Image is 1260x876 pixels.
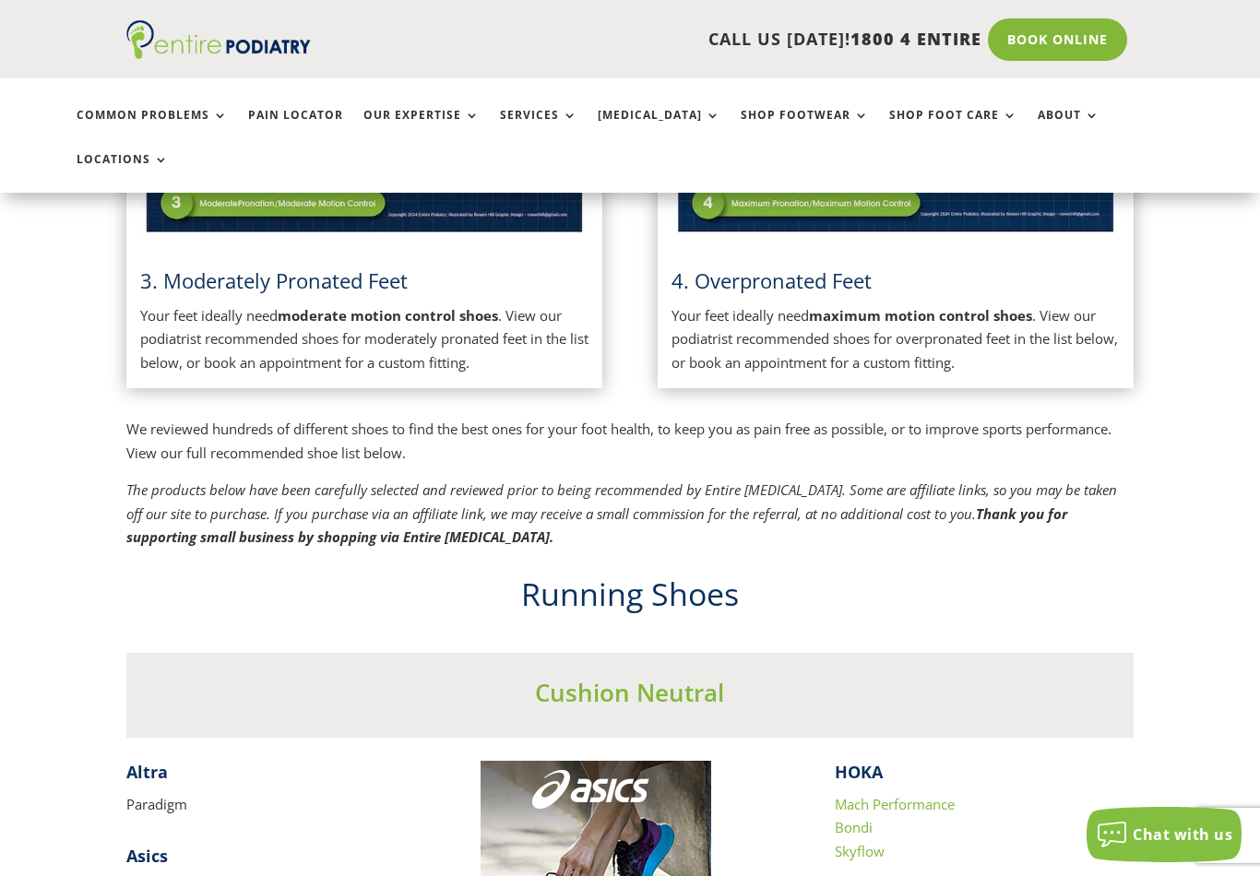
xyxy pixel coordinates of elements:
p: CALL US [DATE]! [355,28,981,52]
a: Shop Footwear [741,109,869,148]
a: Locations [77,153,169,193]
a: Common Problems [77,109,228,148]
strong: Asics [126,845,168,867]
em: The products below have been carefully selected and reviewed prior to being recommended by Entire... [126,480,1117,546]
a: [MEDICAL_DATA] [598,109,720,148]
h2: Running Shoes [126,573,1135,626]
a: Book Online [988,18,1127,61]
a: Bondi [835,818,873,836]
strong: HOKA [835,761,883,783]
strong: Altra [126,761,168,783]
strong: maximum motion control shoes [809,306,1032,325]
p: We reviewed hundreds of different shoes to find the best ones for your foot health, to keep you a... [126,418,1135,479]
a: Mach Performance [835,795,955,813]
a: Our Expertise [363,109,480,148]
h3: Cushion Neutral [126,676,1135,718]
a: About [1038,109,1100,148]
span: Chat with us [1133,824,1232,845]
span: 4. Overpronated Feet [672,266,872,294]
a: Services [500,109,577,148]
a: Skyflow [835,842,885,860]
strong: moderate motion control shoes [278,306,498,325]
a: Shop Foot Care [889,109,1017,148]
a: Entire Podiatry [126,44,311,63]
span: 1800 4 ENTIRE [850,28,981,50]
p: Your feet ideally need . View our podiatrist recommended shoes for overpronated feet in the list ... [672,304,1120,375]
strong: Thank you for supporting small business by shopping via Entire [MEDICAL_DATA]. [126,504,1067,547]
button: Chat with us [1087,807,1242,862]
img: logo (1) [126,20,311,59]
h4: ​ [126,761,425,793]
a: Pain Locator [248,109,343,148]
span: 3. Moderately Pronated Feet [140,266,408,294]
p: Paradigm [126,793,425,817]
p: Your feet ideally need . View our podiatrist recommended shoes for moderately pronated feet in th... [140,304,588,375]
